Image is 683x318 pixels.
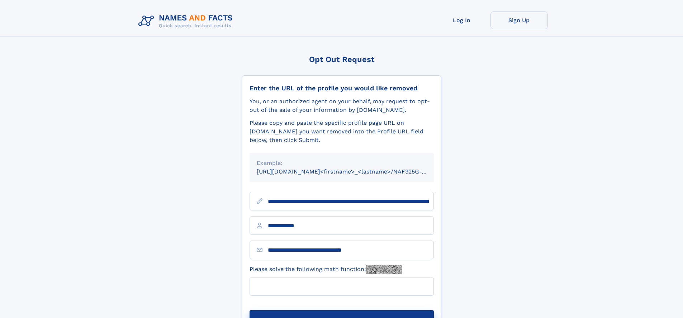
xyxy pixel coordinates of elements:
img: Logo Names and Facts [136,11,239,31]
div: You, or an authorized agent on your behalf, may request to opt-out of the sale of your informatio... [250,97,434,114]
div: Please copy and paste the specific profile page URL on [DOMAIN_NAME] you want removed into the Pr... [250,119,434,144]
div: Enter the URL of the profile you would like removed [250,84,434,92]
a: Log In [433,11,490,29]
small: [URL][DOMAIN_NAME]<firstname>_<lastname>/NAF325G-xxxxxxxx [257,168,447,175]
a: Sign Up [490,11,548,29]
div: Example: [257,159,427,167]
div: Opt Out Request [242,55,441,64]
label: Please solve the following math function: [250,265,402,274]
